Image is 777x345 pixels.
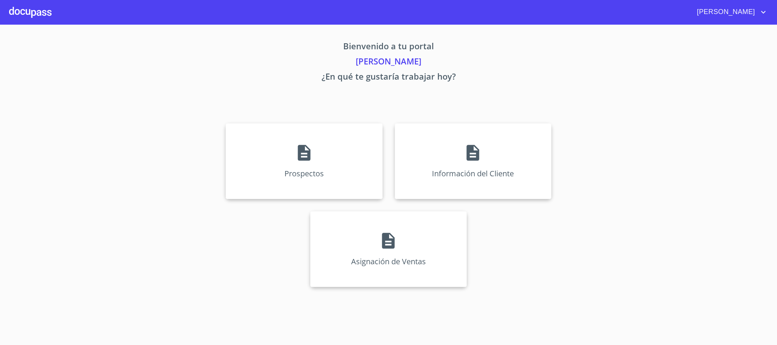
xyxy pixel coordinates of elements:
[432,168,514,179] p: Información del Cliente
[284,168,324,179] p: Prospectos
[155,70,622,85] p: ¿En qué te gustaría trabajar hoy?
[691,6,759,18] span: [PERSON_NAME]
[155,40,622,55] p: Bienvenido a tu portal
[351,256,426,267] p: Asignación de Ventas
[155,55,622,70] p: [PERSON_NAME]
[691,6,768,18] button: account of current user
